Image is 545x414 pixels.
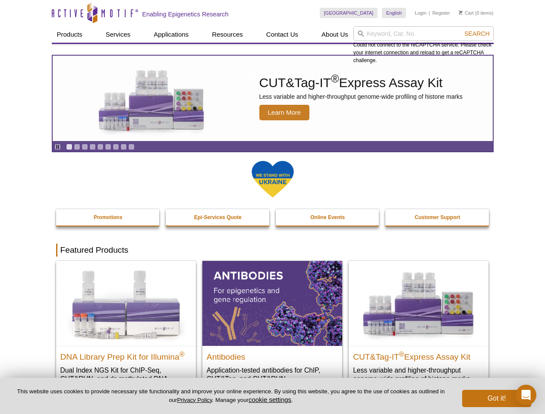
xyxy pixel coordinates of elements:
img: CUT&Tag-IT Express Assay Kit [80,51,223,146]
sup: ® [399,350,404,358]
h2: Antibodies [207,348,338,361]
a: [GEOGRAPHIC_DATA] [320,8,378,18]
a: Promotions [56,209,161,226]
a: Products [52,26,88,43]
a: Go to slide 1 [66,144,72,150]
a: Go to slide 4 [89,144,96,150]
a: Contact Us [261,26,303,43]
p: Less variable and higher-throughput genome-wide profiling of histone marks [259,93,463,100]
a: Privacy Policy [177,397,212,403]
a: Go to slide 2 [74,144,80,150]
a: Go to slide 7 [113,144,119,150]
a: English [382,8,406,18]
strong: Online Events [310,214,345,220]
span: Search [464,30,489,37]
img: All Antibodies [202,261,342,345]
p: Application-tested antibodies for ChIP, CUT&Tag, and CUT&RUN. [207,366,338,383]
a: Login [415,10,426,16]
sup: ® [331,72,339,85]
a: Toggle autoplay [54,144,61,150]
strong: Epi-Services Quote [194,214,242,220]
div: Could not connect to the reCAPTCHA service. Please check your internet connection and reload to g... [353,26,494,64]
a: Resources [207,26,248,43]
a: CUT&Tag-IT Express Assay Kit CUT&Tag-IT®Express Assay Kit Less variable and higher-throughput gen... [53,56,493,141]
h2: DNA Library Prep Kit for Illumina [60,348,192,361]
a: All Antibodies Antibodies Application-tested antibodies for ChIP, CUT&Tag, and CUT&RUN. [202,261,342,392]
a: Go to slide 9 [128,144,135,150]
button: Got it! [462,390,531,407]
a: CUT&Tag-IT® Express Assay Kit CUT&Tag-IT®Express Assay Kit Less variable and higher-throughput ge... [349,261,488,392]
input: Keyword, Cat. No. [353,26,494,41]
a: About Us [316,26,353,43]
a: Customer Support [385,209,490,226]
h2: CUT&Tag-IT Express Assay Kit [259,76,463,89]
strong: Promotions [94,214,123,220]
a: Go to slide 5 [97,144,104,150]
article: CUT&Tag-IT Express Assay Kit [53,56,493,141]
h2: CUT&Tag-IT Express Assay Kit [353,348,484,361]
li: (0 items) [459,8,494,18]
a: Go to slide 3 [82,144,88,150]
h2: Featured Products [56,244,489,257]
button: cookie settings [249,396,291,403]
a: Epi-Services Quote [166,209,270,226]
img: CUT&Tag-IT® Express Assay Kit [349,261,488,345]
img: DNA Library Prep Kit for Illumina [56,261,196,345]
h2: Enabling Epigenetics Research [142,10,229,18]
p: Less variable and higher-throughput genome-wide profiling of histone marks​. [353,366,484,383]
img: We Stand With Ukraine [251,160,294,198]
p: This website uses cookies to provide necessary site functionality and improve your online experie... [14,388,448,404]
sup: ® [180,350,185,358]
a: DNA Library Prep Kit for Illumina DNA Library Prep Kit for Illumina® Dual Index NGS Kit for ChIP-... [56,261,196,400]
a: Cart [459,10,474,16]
li: | [429,8,430,18]
a: Go to slide 8 [120,144,127,150]
a: Online Events [276,209,380,226]
button: Search [462,30,492,38]
strong: Customer Support [415,214,460,220]
a: Register [432,10,450,16]
a: Applications [148,26,194,43]
div: Open Intercom Messenger [516,385,536,405]
span: Learn More [259,105,310,120]
a: Go to slide 6 [105,144,111,150]
p: Dual Index NGS Kit for ChIP-Seq, CUT&RUN, and ds methylated DNA assays. [60,366,192,392]
img: Your Cart [459,10,463,15]
a: Services [101,26,136,43]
